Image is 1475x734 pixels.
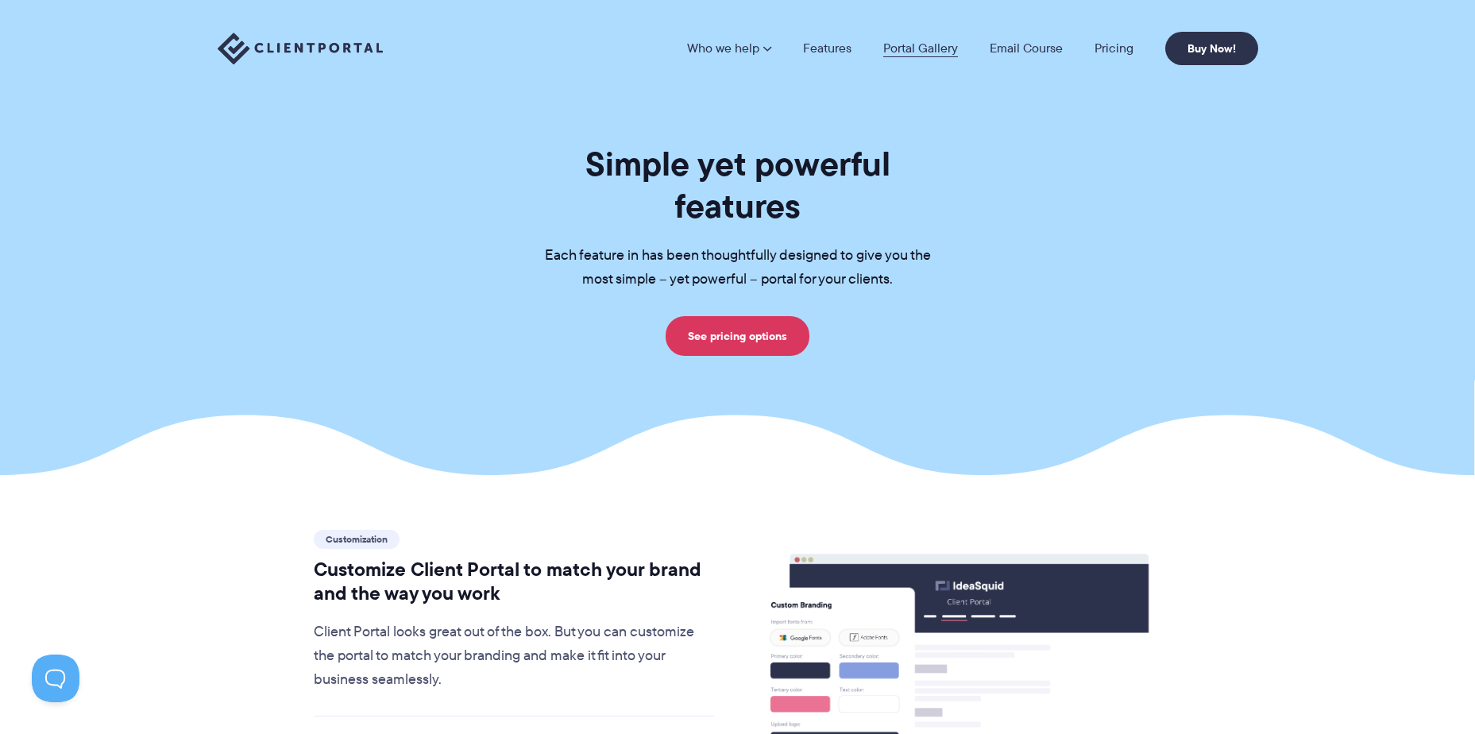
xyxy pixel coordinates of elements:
h2: Customize Client Portal to match your brand and the way you work [314,558,715,605]
a: Features [803,42,851,55]
span: Customization [314,530,400,549]
a: Who we help [687,42,771,55]
iframe: Toggle Customer Support [32,655,79,702]
h1: Simple yet powerful features [519,143,956,227]
a: Portal Gallery [883,42,958,55]
a: Buy Now! [1165,32,1258,65]
p: Each feature in has been thoughtfully designed to give you the most simple – yet powerful – porta... [519,244,956,292]
a: See pricing options [666,316,809,356]
a: Pricing [1095,42,1133,55]
a: Email Course [990,42,1063,55]
p: Client Portal looks great out of the box. But you can customize the portal to match your branding... [314,620,715,692]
